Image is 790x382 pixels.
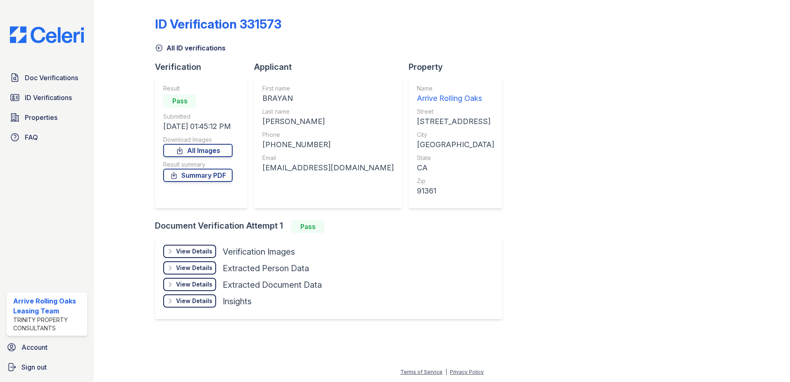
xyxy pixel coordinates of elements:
[163,94,196,107] div: Pass
[7,109,87,126] a: Properties
[262,93,394,104] div: BRAYAN
[400,369,443,375] a: Terms of Service
[262,84,394,93] div: First name
[176,247,212,255] div: View Details
[7,69,87,86] a: Doc Verifications
[25,73,78,83] span: Doc Verifications
[155,61,254,73] div: Verification
[223,296,252,307] div: Insights
[13,296,84,316] div: Arrive Rolling Oaks Leasing Team
[176,280,212,289] div: View Details
[7,89,87,106] a: ID Verifications
[417,131,494,139] div: City
[417,185,494,197] div: 91361
[223,263,309,274] div: Extracted Person Data
[417,139,494,150] div: [GEOGRAPHIC_DATA]
[163,136,233,144] div: Download Images
[417,107,494,116] div: Street
[13,316,84,332] div: Trinity Property Consultants
[3,26,90,43] img: CE_Logo_Blue-a8612792a0a2168367f1c8372b55b34899dd931a85d93a1a3d3e32e68fde9ad4.png
[262,116,394,127] div: [PERSON_NAME]
[155,17,281,31] div: ID Verification 331573
[223,279,322,291] div: Extracted Document Data
[3,359,90,375] a: Sign out
[262,131,394,139] div: Phone
[25,132,38,142] span: FAQ
[21,362,47,372] span: Sign out
[417,84,494,93] div: Name
[450,369,484,375] a: Privacy Policy
[163,169,233,182] a: Summary PDF
[163,84,233,93] div: Result
[163,144,233,157] a: All Images
[155,220,509,233] div: Document Verification Attempt 1
[262,139,394,150] div: [PHONE_NUMBER]
[25,93,72,103] span: ID Verifications
[417,84,494,104] a: Name Arrive Rolling Oaks
[262,162,394,174] div: [EMAIL_ADDRESS][DOMAIN_NAME]
[417,177,494,185] div: Zip
[409,61,509,73] div: Property
[291,220,324,233] div: Pass
[262,107,394,116] div: Last name
[7,129,87,146] a: FAQ
[25,112,57,122] span: Properties
[417,162,494,174] div: CA
[262,154,394,162] div: Email
[163,112,233,121] div: Submitted
[21,342,48,352] span: Account
[163,121,233,132] div: [DATE] 01:45:12 PM
[155,43,226,53] a: All ID verifications
[417,93,494,104] div: Arrive Rolling Oaks
[223,246,295,258] div: Verification Images
[445,369,447,375] div: |
[254,61,409,73] div: Applicant
[176,297,212,305] div: View Details
[176,264,212,272] div: View Details
[163,160,233,169] div: Result summary
[417,154,494,162] div: State
[3,339,90,356] a: Account
[417,116,494,127] div: [STREET_ADDRESS]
